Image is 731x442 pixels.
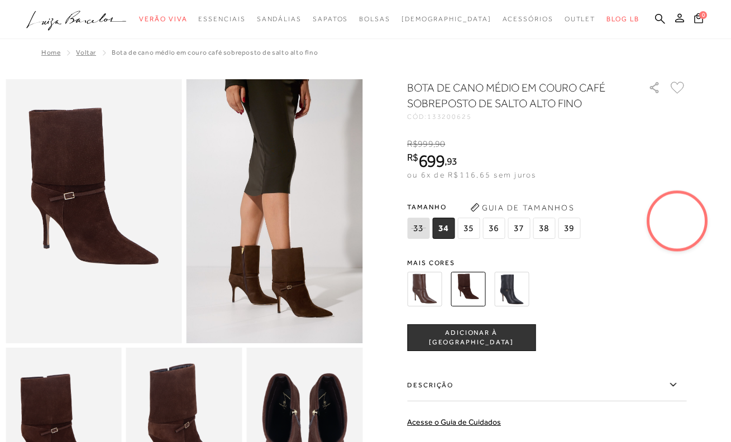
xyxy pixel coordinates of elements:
img: BOTA DE CANO MÉDIO EM COURO CAFÉ SOBREPOSTO DE SALTO ALTO FINO [407,272,442,306]
a: Voltar [76,49,96,56]
a: noSubCategoriesText [565,9,596,30]
span: Acessórios [503,15,553,23]
a: BLOG LB [606,9,639,30]
a: noSubCategoriesText [257,9,302,30]
span: Verão Viva [139,15,187,23]
button: Guia de Tamanhos [466,199,578,217]
span: Bolsas [359,15,390,23]
span: ADICIONAR À [GEOGRAPHIC_DATA] [408,328,535,348]
span: 999 [418,139,433,149]
a: noSubCategoriesText [402,9,491,30]
span: ou 6x de R$116,65 sem juros [407,170,536,179]
i: R$ [407,152,418,162]
span: 90 [435,139,445,149]
span: 0 [699,11,707,19]
span: 36 [482,218,505,239]
span: Sapatos [313,15,348,23]
span: 37 [508,218,530,239]
i: R$ [407,139,418,149]
span: Mais cores [407,260,686,266]
span: BOTA DE CANO MÉDIO EM COURO CAFÉ SOBREPOSTO DE SALTO ALTO FINO [112,49,318,56]
span: Outlet [565,15,596,23]
span: 39 [558,218,580,239]
a: Acesse o Guia de Cuidados [407,417,501,426]
a: noSubCategoriesText [503,9,553,30]
a: noSubCategoriesText [139,9,187,30]
span: BLOG LB [606,15,639,23]
span: Sandálias [257,15,302,23]
span: Essenciais [198,15,245,23]
h1: BOTA DE CANO MÉDIO EM COURO CAFÉ SOBREPOSTO DE SALTO ALTO FINO [407,80,617,111]
img: image [6,79,182,343]
i: , [433,139,446,149]
a: Home [41,49,60,56]
img: BOTA DE CANO MÉDIO EM COURO PRETO SOBREPOSTO DE SALTO ALTO FINO [494,272,529,306]
a: noSubCategoriesText [198,9,245,30]
i: , [445,156,457,166]
img: BOTA DE CANO MÉDIO EM COURO CAFÉ SOBREPOSTO DE SALTO ALTO FINO [451,272,485,306]
button: 0 [691,12,706,27]
label: Descrição [407,369,686,401]
img: image [187,79,363,343]
a: noSubCategoriesText [359,9,390,30]
a: noSubCategoriesText [313,9,348,30]
button: ADICIONAR À [GEOGRAPHIC_DATA] [407,324,536,351]
span: Tamanho [407,199,583,215]
span: 38 [533,218,555,239]
div: CÓD: [407,113,630,120]
span: 33 [407,218,429,239]
span: 133200625 [427,113,472,121]
span: [DEMOGRAPHIC_DATA] [402,15,491,23]
span: 699 [418,151,445,171]
span: 34 [432,218,455,239]
span: 93 [447,155,457,167]
span: 35 [457,218,480,239]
